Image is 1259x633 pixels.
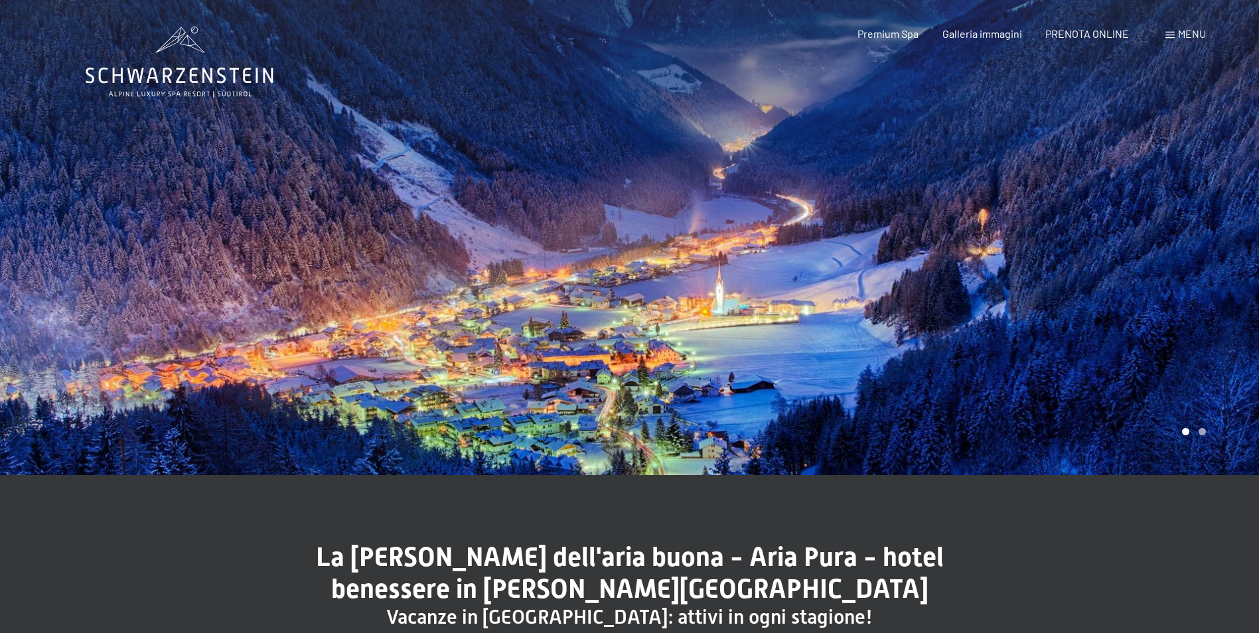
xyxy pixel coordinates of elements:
a: Premium Spa [857,27,919,40]
div: Carousel Page 1 (Current Slide) [1182,428,1189,435]
a: Galleria immagini [942,27,1022,40]
div: Carousel Pagination [1177,428,1206,435]
div: Carousel Page 2 [1199,428,1206,435]
span: Vacanze in [GEOGRAPHIC_DATA]: attivi in ogni stagione! [386,605,873,628]
a: PRENOTA ONLINE [1045,27,1129,40]
span: La [PERSON_NAME] dell'aria buona - Aria Pura - hotel benessere in [PERSON_NAME][GEOGRAPHIC_DATA] [316,541,944,604]
span: Menu [1178,27,1206,40]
